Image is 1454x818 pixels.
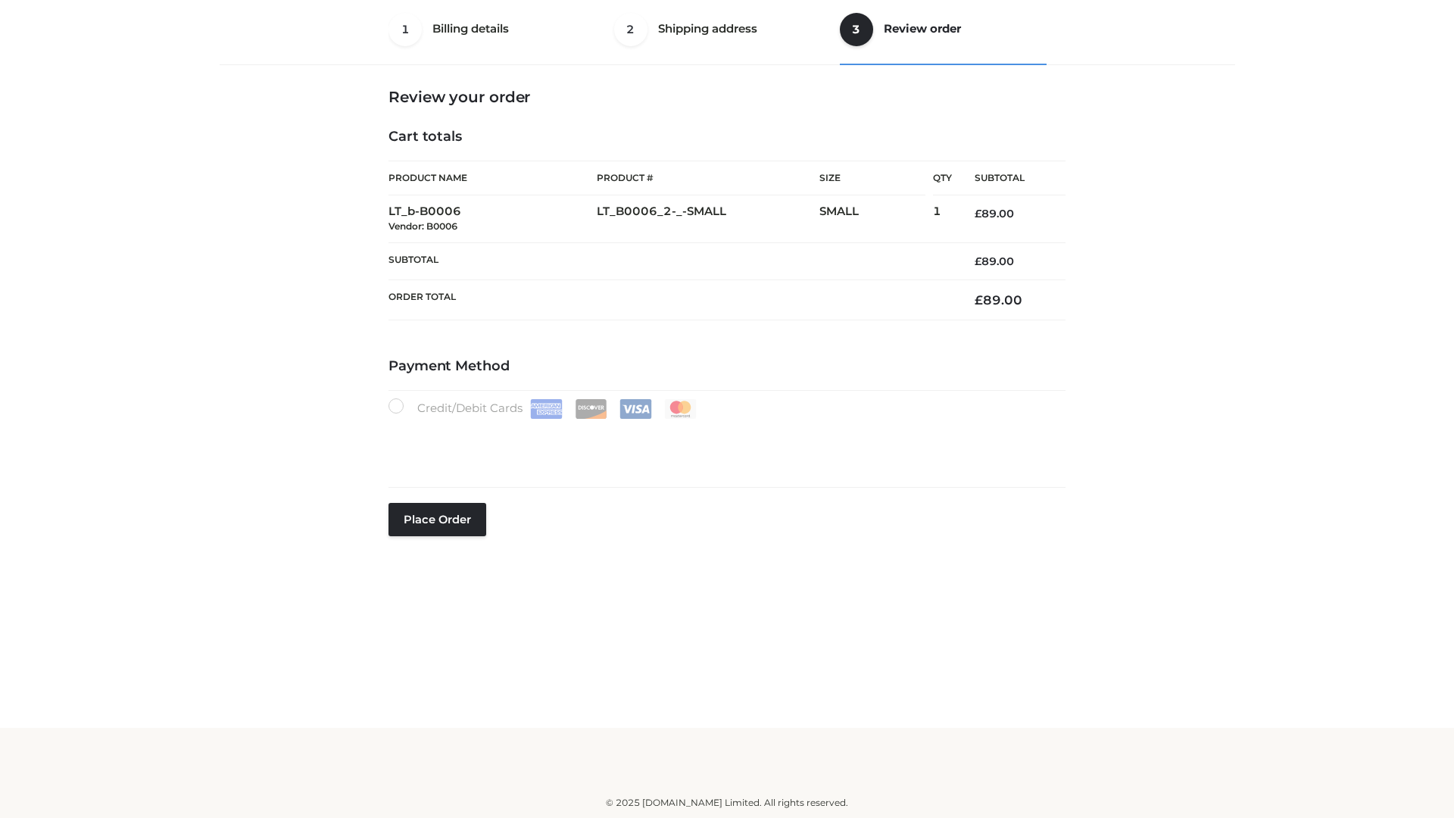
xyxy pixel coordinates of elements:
h4: Payment Method [388,358,1066,375]
small: Vendor: B0006 [388,220,457,232]
h3: Review your order [388,88,1066,106]
bdi: 89.00 [975,254,1014,268]
bdi: 89.00 [975,292,1022,308]
img: Amex [530,399,563,419]
th: Subtotal [952,161,1066,195]
img: Mastercard [664,399,697,419]
h4: Cart totals [388,129,1066,145]
label: Credit/Debit Cards [388,398,698,419]
span: £ [975,254,981,268]
bdi: 89.00 [975,207,1014,220]
th: Product Name [388,161,597,195]
th: Qty [933,161,952,195]
div: © 2025 [DOMAIN_NAME] Limited. All rights reserved. [225,795,1229,810]
th: Subtotal [388,242,952,279]
td: 1 [933,195,952,243]
td: LT_b-B0006 [388,195,597,243]
th: Size [819,161,925,195]
img: Visa [619,399,652,419]
td: LT_B0006_2-_-SMALL [597,195,819,243]
th: Order Total [388,280,952,320]
td: SMALL [819,195,933,243]
span: £ [975,207,981,220]
button: Place order [388,503,486,536]
img: Discover [575,399,607,419]
span: £ [975,292,983,308]
iframe: Secure payment input frame [385,416,1062,471]
th: Product # [597,161,819,195]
